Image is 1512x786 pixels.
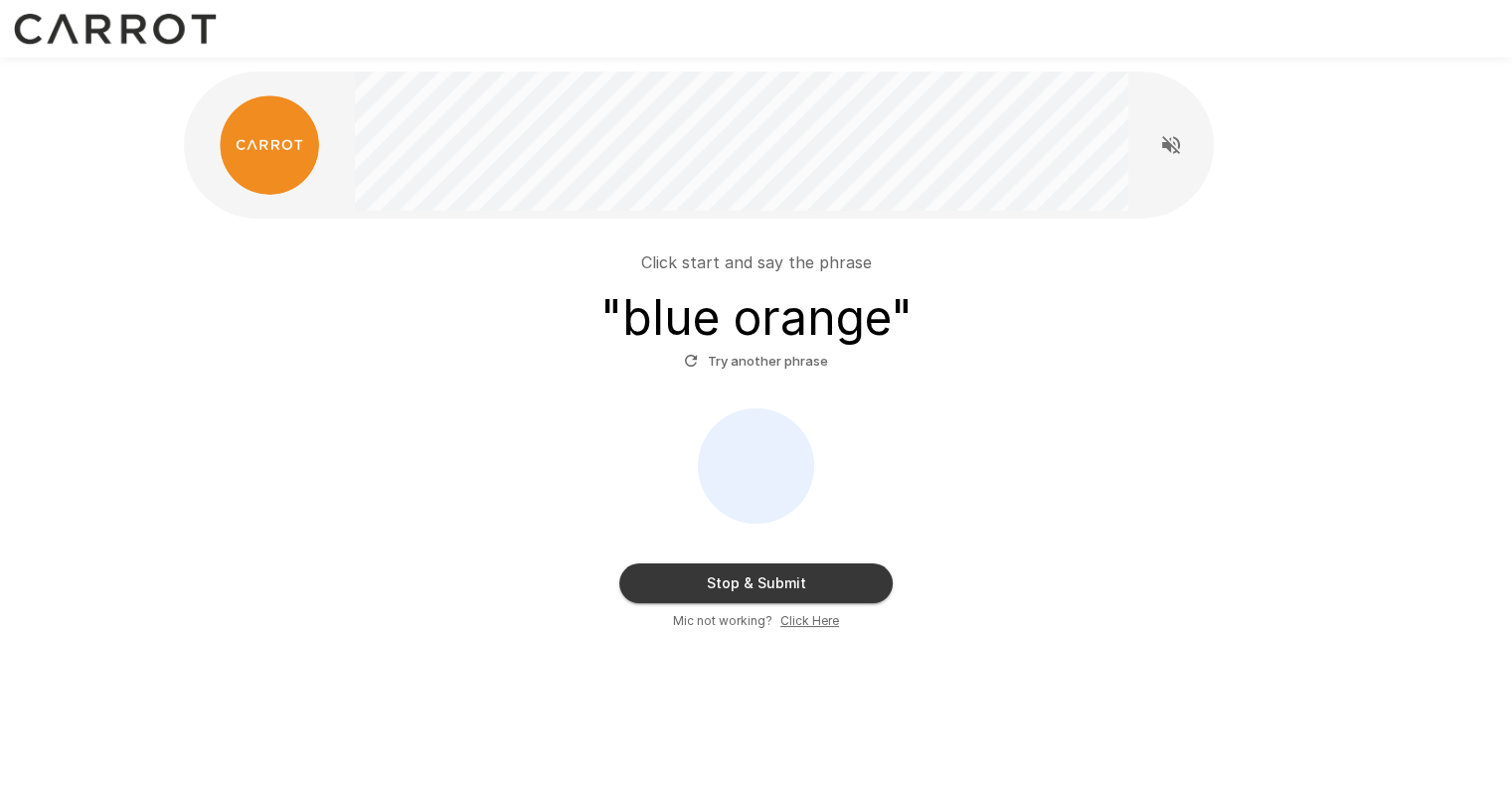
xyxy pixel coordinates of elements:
[600,290,913,346] h3: " blue orange "
[1151,125,1191,165] button: Read questions aloud
[220,95,319,195] img: carrot_logo.png
[679,346,833,377] button: Try another phrase
[641,250,872,274] p: Click start and say the phrase
[673,611,772,631] span: Mic not working?
[780,613,839,628] u: Click Here
[619,563,893,603] button: Stop & Submit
